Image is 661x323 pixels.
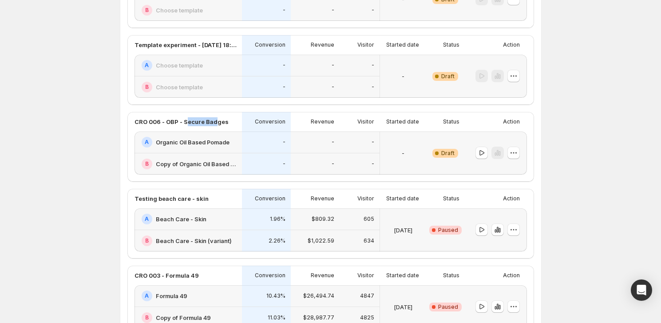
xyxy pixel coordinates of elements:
p: Status [443,41,459,48]
h2: A [145,62,149,69]
p: [DATE] [394,303,412,311]
p: 10.43% [266,292,285,299]
p: 605 [364,215,374,223]
h2: B [145,84,149,91]
h2: Choose template [156,6,203,15]
h2: A [145,139,149,146]
p: Revenue [311,195,334,202]
p: Visitor [357,118,374,125]
h2: B [145,237,149,244]
p: 1.96% [270,215,285,223]
p: Started date [386,272,419,279]
p: - [332,7,334,14]
p: Conversion [255,118,285,125]
h2: Choose template [156,83,203,92]
h2: Organic Oil Based Pomade [156,138,230,147]
p: Visitor [357,195,374,202]
p: 2.26% [269,237,285,244]
p: $26,494.74 [303,292,334,299]
span: Draft [441,73,455,80]
p: Action [503,118,520,125]
p: Conversion [255,272,285,279]
p: - [372,84,374,91]
span: Paused [438,227,458,234]
h2: Formula 49 [156,291,187,300]
p: $809.32 [312,215,334,223]
p: - [283,139,285,146]
p: [DATE] [394,226,412,235]
p: - [372,160,374,167]
p: Revenue [311,41,334,48]
p: Visitor [357,41,374,48]
div: Open Intercom Messenger [631,279,652,301]
p: Testing beach care - skin [135,194,209,203]
h2: B [145,7,149,14]
h2: B [145,160,149,167]
p: Started date [386,41,419,48]
p: Conversion [255,41,285,48]
p: Status [443,272,459,279]
p: - [372,62,374,69]
p: 634 [364,237,374,244]
p: 4825 [360,314,374,321]
h2: Beach Care - Skin [156,215,206,223]
span: Draft [441,150,455,157]
p: - [283,160,285,167]
span: Paused [438,303,458,311]
p: CRO 003 - Formula 49 [135,271,199,280]
h2: B [145,314,149,321]
p: Conversion [255,195,285,202]
p: Status [443,118,459,125]
p: - [372,7,374,14]
p: - [332,160,334,167]
p: Status [443,195,459,202]
p: - [332,84,334,91]
h2: Copy of Formula 49 [156,313,211,322]
p: - [283,7,285,14]
h2: Beach Care - Skin (variant) [156,236,232,245]
p: - [402,72,404,81]
p: Action [503,272,520,279]
h2: A [145,215,149,223]
p: Template experiment - [DATE] 18:51:58 [135,40,237,49]
p: - [283,62,285,69]
p: Visitor [357,272,374,279]
p: 11.03% [268,314,285,321]
p: CRO 006 - OBP - Secure Badges [135,117,229,126]
p: Action [503,41,520,48]
p: - [372,139,374,146]
p: - [283,84,285,91]
p: - [332,62,334,69]
p: $1,022.59 [308,237,334,244]
h2: Choose template [156,61,203,70]
p: Action [503,195,520,202]
p: - [402,149,404,158]
p: $28,987.77 [303,314,334,321]
h2: A [145,292,149,299]
h2: Copy of Organic Oil Based Pomade [156,160,237,168]
p: Revenue [311,272,334,279]
p: Started date [386,118,419,125]
p: Started date [386,195,419,202]
p: 4847 [360,292,374,299]
p: Revenue [311,118,334,125]
p: - [332,139,334,146]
